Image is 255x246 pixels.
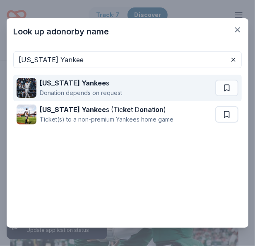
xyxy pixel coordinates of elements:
[17,105,36,124] img: Image for New York Yankees (Ticket Donation)
[123,105,131,114] strong: ke
[13,25,109,38] div: Look up a donor by name
[40,79,106,87] strong: [US_STATE] Yankee
[40,78,122,88] div: s
[155,105,164,114] strong: on
[17,78,36,98] img: Image for New York Yankees
[40,88,122,98] div: Donation depends on request
[40,105,106,114] strong: [US_STATE] Yankee
[140,105,152,114] strong: ona
[13,51,242,68] input: Search
[40,105,173,114] div: s (Tic t D ti )
[40,114,173,124] div: Ticket(s) to a non-premium Yankees home game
